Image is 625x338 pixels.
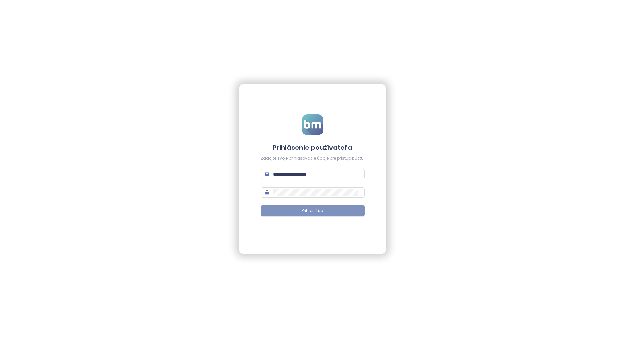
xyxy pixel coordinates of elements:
[302,208,323,214] span: Prihlásiť sa
[265,190,269,195] span: lock
[261,205,365,216] button: Prihlásiť sa
[265,172,269,176] span: mail
[261,155,365,162] div: Zadajte svoje prihlasovacie údaje pre prístup k účtu.
[302,114,323,135] img: logo
[261,143,365,152] h4: Prihlásenie používateľa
